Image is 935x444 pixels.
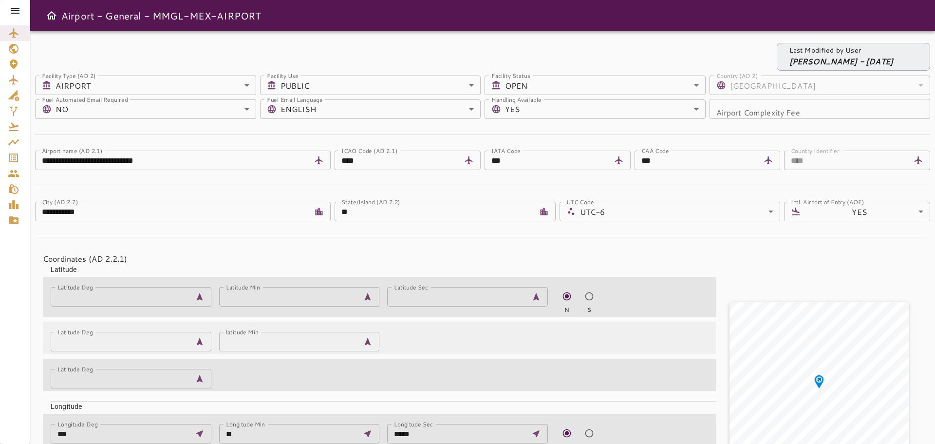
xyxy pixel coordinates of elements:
[61,8,261,23] h6: Airport - General - MMGL-MEX-AIRPORT
[57,283,93,291] label: Latitude Deg
[280,99,481,119] div: ENGLISH
[43,253,708,265] h4: Coordinates (AD 2.2.1)
[267,71,299,79] label: Facility Use
[730,76,931,95] div: [GEOGRAPHIC_DATA]
[580,202,781,221] div: UTC-6
[42,197,78,206] label: City (AD 2.2)
[791,146,840,154] label: Country Identifier
[57,328,93,336] label: Latitude Deg
[789,45,893,56] p: Last Modified by User
[226,420,265,428] label: Longitude Min
[505,76,706,95] div: OPEN
[57,420,97,428] label: Longitude Deg
[43,394,716,411] div: Longitude
[226,328,259,336] label: latitude Min
[791,197,864,206] label: Intl. Airport of Entry (AOE)
[491,146,521,154] label: IATA Code
[42,71,96,79] label: Facility Type (AD 2)
[56,76,256,95] div: AIRPORT
[491,95,542,103] label: Handling Available
[566,197,594,206] label: UTC Code
[505,99,706,119] div: YES
[57,365,93,373] label: Latitude Deg
[226,283,260,291] label: Latitude Min
[56,99,256,119] div: NO
[491,71,530,79] label: Facility Status
[641,146,669,154] label: CAA Code
[804,202,930,221] div: YES
[42,6,61,25] button: Open drawer
[789,56,893,67] p: [PERSON_NAME] - [DATE]
[43,257,716,274] div: Latitude
[280,76,481,95] div: PUBLIC
[564,306,569,314] span: N
[394,420,433,428] label: Longitude Sec
[587,306,591,314] span: S
[716,71,758,79] label: Country (AD 2)
[267,95,323,103] label: Fuel Email Language
[341,146,397,154] label: ICAO Code (AD 2.1)
[42,95,128,103] label: Fuel Automated Email Required
[341,197,400,206] label: State/Island (AD 2.2)
[42,146,103,154] label: Airport name (AD 2.1)
[394,283,428,291] label: Latitude Sec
